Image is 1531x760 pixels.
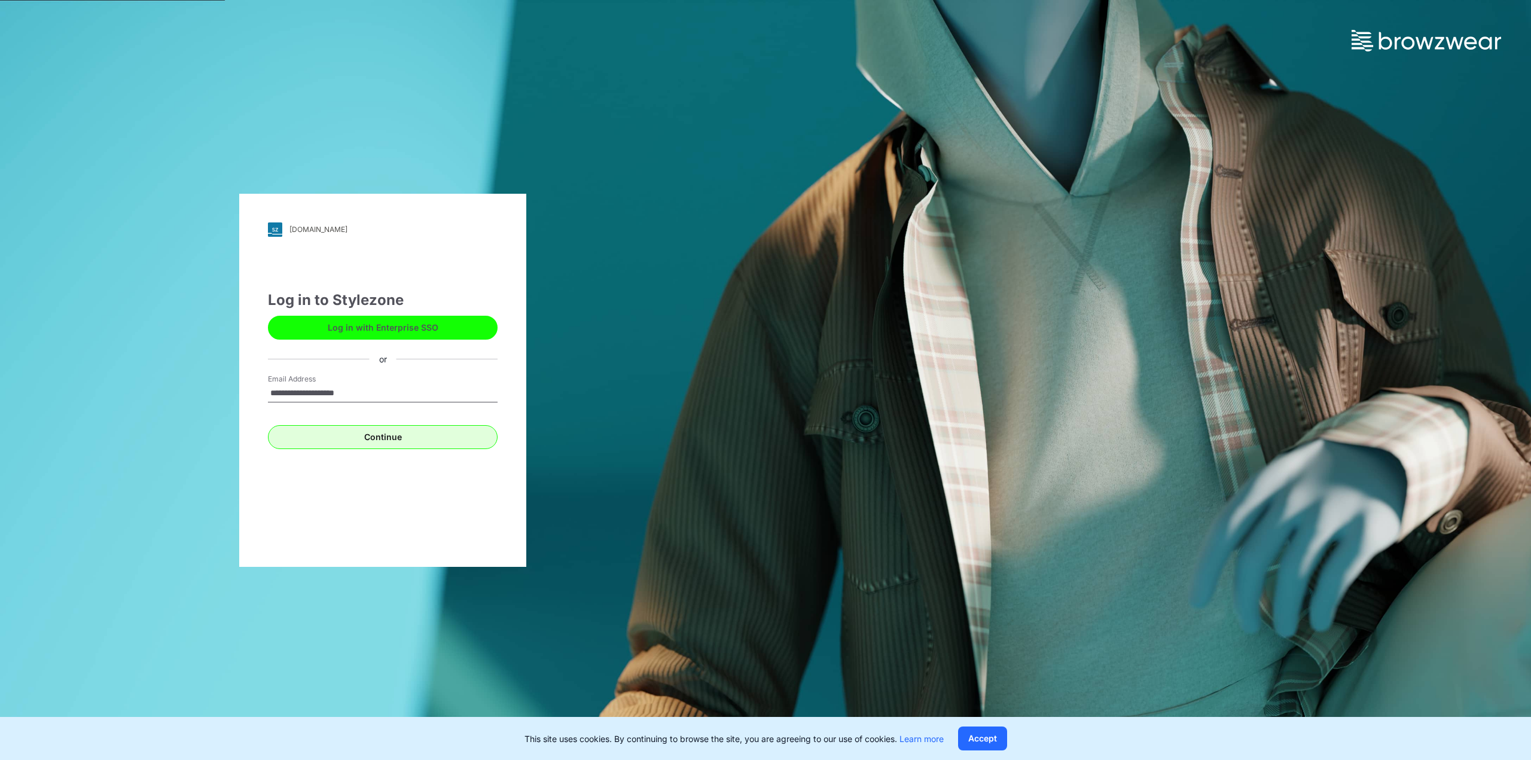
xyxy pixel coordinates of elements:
[899,734,944,744] a: Learn more
[268,425,498,449] button: Continue
[370,353,397,365] div: or
[268,222,282,237] img: svg+xml;base64,PHN2ZyB3aWR0aD0iMjgiIGhlaWdodD0iMjgiIHZpZXdCb3g9IjAgMCAyOCAyOCIgZmlsbD0ibm9uZSIgeG...
[1352,30,1501,51] img: browzwear-logo.73288ffb.svg
[268,374,352,384] label: Email Address
[289,225,347,234] div: [DOMAIN_NAME]
[268,222,498,237] a: [DOMAIN_NAME]
[524,732,944,745] p: This site uses cookies. By continuing to browse the site, you are agreeing to our use of cookies.
[268,289,498,311] div: Log in to Stylezone
[268,316,498,340] button: Log in with Enterprise SSO
[958,727,1007,750] button: Accept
